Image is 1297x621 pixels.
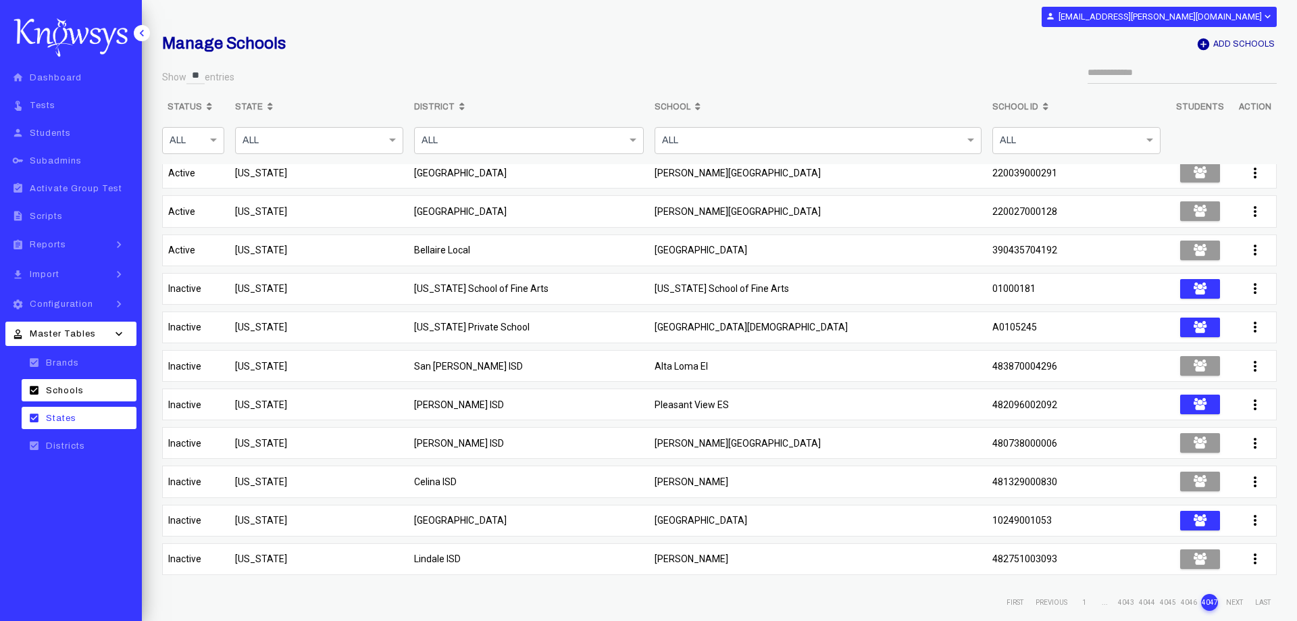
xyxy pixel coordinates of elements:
[987,312,1166,350] td: A0105245
[205,71,234,84] label: entries
[1239,99,1271,115] b: Action
[987,273,1166,312] td: 01000181
[409,505,649,543] td: [GEOGRAPHIC_DATA]
[9,182,26,194] i: assignment_turned_in
[987,350,1166,389] td: 483870004296
[26,357,43,368] i: check_box
[409,157,649,195] td: [GEOGRAPHIC_DATA]
[235,99,263,115] b: State
[230,157,409,195] td: [US_STATE]
[46,441,85,451] span: Districts
[1059,11,1262,22] b: [EMAIL_ADDRESS][PERSON_NAME][DOMAIN_NAME]
[30,73,82,82] span: Dashboard
[409,466,649,504] td: Celina ISD
[1247,203,1263,220] i: more_vert
[230,505,409,543] td: [US_STATE]
[649,312,987,350] td: [GEOGRAPHIC_DATA][DEMOGRAPHIC_DATA]
[26,440,43,451] i: check_box
[230,273,409,312] td: [US_STATE]
[649,234,987,273] td: [GEOGRAPHIC_DATA]
[1262,11,1272,22] i: expand_more
[655,99,690,115] b: School
[987,234,1166,273] td: 390435704192
[9,210,26,222] i: description
[230,195,409,234] td: [US_STATE]
[168,99,202,115] b: Status
[1138,594,1155,611] li: 4044
[1247,358,1263,374] i: more_vert
[409,543,649,582] td: Lindale ISD
[409,350,649,389] td: San [PERSON_NAME] ISD
[1247,242,1263,258] i: more_vert
[46,386,84,395] span: Schools
[1247,165,1263,181] i: more_vert
[162,505,230,543] td: Inactive
[649,543,987,582] td: [PERSON_NAME]
[230,234,409,273] td: [US_STATE]
[230,312,409,350] td: [US_STATE]
[649,466,987,504] td: [PERSON_NAME]
[162,273,230,312] td: Inactive
[414,99,455,115] b: District
[1002,595,1027,611] li: First
[1196,37,1211,51] i: add_circle
[30,299,93,309] span: Configuration
[46,358,79,368] span: Brands
[409,312,649,350] td: [US_STATE] Private School
[230,350,409,389] td: [US_STATE]
[9,99,26,111] i: touch_app
[987,505,1166,543] td: 10249001053
[1247,435,1263,451] i: more_vert
[109,297,129,311] i: keyboard_arrow_right
[1117,594,1134,611] li: 4043
[9,328,26,340] i: approval
[230,389,409,427] td: [US_STATE]
[9,127,26,139] i: person
[1032,595,1071,611] li: PREVIOUS
[162,234,230,273] td: Active
[30,270,59,279] span: Import
[649,157,987,195] td: [PERSON_NAME][GEOGRAPHIC_DATA]
[649,505,987,543] td: [GEOGRAPHIC_DATA]
[987,389,1166,427] td: 482096002092
[162,34,286,52] b: Manage Schools
[1075,594,1092,611] li: 1
[109,268,129,281] i: keyboard_arrow_right
[30,240,66,249] span: Reports
[1201,594,1218,611] li: 4047
[1176,99,1224,115] b: Students
[9,72,26,83] i: home
[409,427,649,466] td: [PERSON_NAME] ISD
[162,157,230,195] td: Active
[30,128,71,138] span: Students
[649,389,987,427] td: Pleasant View ES
[987,543,1166,582] td: 482751003093
[649,350,987,389] td: Alta Loma El
[26,384,43,396] i: check_box
[162,312,230,350] td: Inactive
[649,427,987,466] td: [PERSON_NAME][GEOGRAPHIC_DATA]
[46,414,76,423] span: States
[987,195,1166,234] td: 220027000128
[409,195,649,234] td: [GEOGRAPHIC_DATA]
[987,466,1166,504] td: 481329000830
[26,412,43,424] i: check_box
[30,101,55,110] span: Tests
[1046,11,1055,21] i: person
[1247,512,1263,528] i: more_vert
[135,26,149,40] i: keyboard_arrow_left
[162,195,230,234] td: Active
[1247,280,1263,297] i: more_vert
[1247,551,1263,567] i: more_vert
[649,195,987,234] td: [PERSON_NAME][GEOGRAPHIC_DATA]
[230,466,409,504] td: [US_STATE]
[109,327,129,341] i: keyboard_arrow_down
[162,71,186,84] label: Show
[30,329,96,339] span: Master Tables
[409,389,649,427] td: [PERSON_NAME] ISD
[162,427,230,466] td: Inactive
[992,99,1038,115] b: School Id
[109,238,129,251] i: keyboard_arrow_right
[649,273,987,312] td: [US_STATE] School of Fine Arts
[9,299,26,310] i: settings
